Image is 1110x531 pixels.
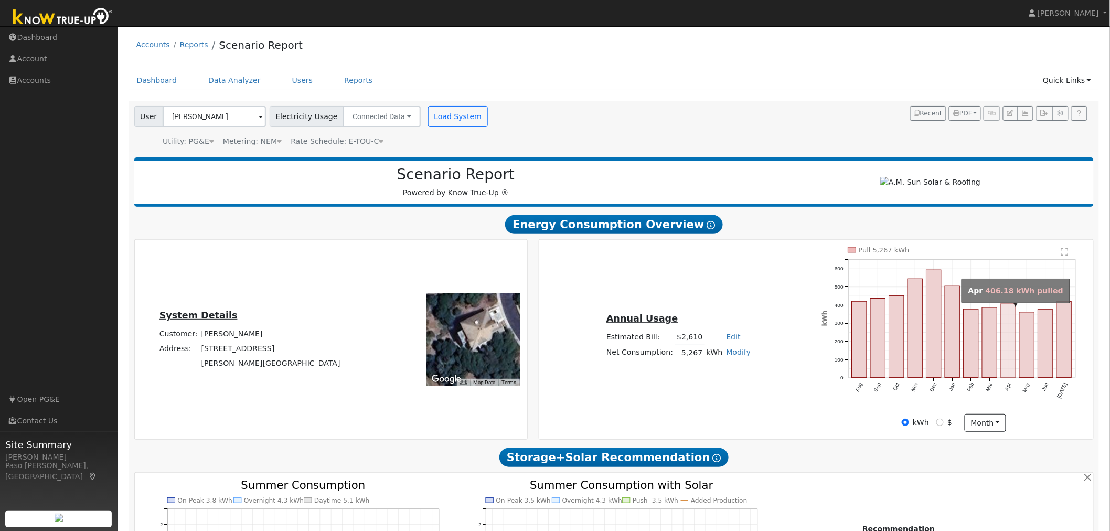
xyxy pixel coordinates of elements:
[929,382,938,393] text: Dec
[605,330,675,345] td: Estimated Bill:
[713,454,721,462] i: Show Help
[8,6,118,29] img: Know True-Up
[1038,310,1053,378] rect: onclick=""
[1052,106,1069,121] button: Settings
[945,286,960,378] rect: onclick=""
[241,479,365,492] text: Summer Consumption
[675,345,705,360] td: 5,267
[606,313,678,324] u: Annual Usage
[200,71,269,90] a: Data Analyzer
[502,379,517,385] a: Terms (opens in new tab)
[953,110,972,117] span: PDF
[910,106,947,121] button: Recent
[983,307,997,378] rect: onclick=""
[199,342,342,356] td: [STREET_ADDRESS]
[840,375,844,381] text: 0
[633,497,678,504] text: Push -3.5 kWh
[1017,106,1033,121] button: Multi-Series Graph
[1020,312,1034,378] rect: onclick=""
[821,311,829,326] text: kWh
[136,40,170,49] a: Accounts
[835,302,844,308] text: 400
[284,71,321,90] a: Users
[478,522,481,527] text: 2
[496,497,551,504] text: On-Peak 3.5 kWh
[913,417,929,428] label: kWh
[835,321,844,326] text: 300
[965,414,1006,432] button: month
[949,106,981,121] button: PDF
[499,448,728,467] span: Storage+Solar Recommendation
[157,342,199,356] td: Address:
[88,472,98,481] a: Map
[926,270,941,378] rect: onclick=""
[140,166,773,198] div: Powered by Know True-Up ®
[835,338,844,344] text: 200
[880,177,980,188] img: A.M. Sun Solar & Roofing
[474,379,496,386] button: Map Data
[5,452,112,463] div: [PERSON_NAME]
[429,373,464,386] img: Google
[1001,304,1016,378] rect: onclick=""
[910,382,919,393] text: Nov
[1057,302,1072,378] rect: onclick=""
[1061,248,1069,256] text: 
[947,417,952,428] label: $
[835,357,844,363] text: 100
[336,71,380,90] a: Reports
[223,136,282,147] div: Metering: NEM
[605,345,675,360] td: Net Consumption:
[727,348,751,356] a: Modify
[1038,9,1099,17] span: [PERSON_NAME]
[705,345,724,360] td: kWh
[873,382,882,393] text: Sep
[889,296,904,378] rect: onclick=""
[460,379,467,386] button: Keyboard shortcuts
[1041,382,1050,392] text: Jun
[727,333,741,341] a: Edit
[5,460,112,482] div: Paso [PERSON_NAME], [GEOGRAPHIC_DATA]
[892,382,901,392] text: Oct
[936,419,944,426] input: $
[1035,71,1099,90] a: Quick Links
[854,382,863,393] text: Aug
[244,497,304,504] text: Overnight 4.3 kWh
[835,284,844,290] text: 500
[1003,106,1018,121] button: Edit User
[314,497,370,504] text: Daytime 5.1 kWh
[530,479,713,492] text: Summer Consumption with Solar
[985,381,995,392] text: Mar
[429,373,464,386] a: Open this area in Google Maps (opens a new window)
[428,106,488,127] button: Load System
[180,40,208,49] a: Reports
[134,106,163,127] span: User
[948,382,957,392] text: Jan
[902,419,909,426] input: kWh
[55,514,63,522] img: retrieve
[1004,381,1013,391] text: Apr
[160,522,163,527] text: 2
[691,497,748,504] text: Added Production
[5,438,112,452] span: Site Summary
[270,106,344,127] span: Electricity Usage
[966,382,975,393] text: Feb
[675,330,705,345] td: $2,610
[343,106,421,127] button: Connected Data
[291,137,383,145] span: Alias: HETOUC
[908,279,922,378] rect: onclick=""
[199,356,342,371] td: [PERSON_NAME][GEOGRAPHIC_DATA]
[968,286,983,295] strong: Apr
[219,39,303,51] a: Scenario Report
[505,215,722,234] span: Energy Consumption Overview
[852,302,867,378] rect: onclick=""
[859,246,910,254] text: Pull 5,267 kWh
[177,497,232,504] text: On-Peak 3.8 kWh
[1022,382,1031,394] text: May
[835,266,844,272] text: 600
[199,326,342,341] td: [PERSON_NAME]
[562,497,622,504] text: Overnight 4.3 kWh
[157,326,199,341] td: Customer:
[1036,106,1052,121] button: Export Interval Data
[870,299,885,378] rect: onclick=""
[986,286,1063,295] span: 406.18 kWh pulled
